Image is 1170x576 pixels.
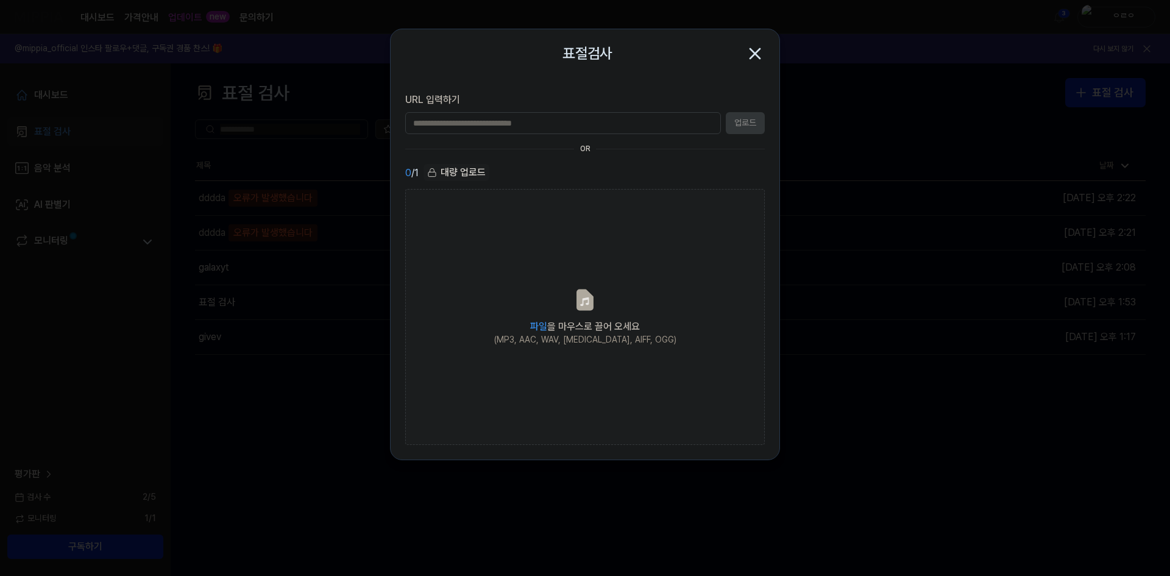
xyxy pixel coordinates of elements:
span: 을 마우스로 끌어 오세요 [530,321,640,332]
span: 0 [405,166,411,180]
h2: 표절검사 [562,42,612,65]
div: / 1 [405,164,419,182]
div: OR [580,144,590,154]
div: (MP3, AAC, WAV, [MEDICAL_DATA], AIFF, OGG) [494,334,676,346]
span: 파일 [530,321,547,332]
div: 대량 업로드 [424,164,489,181]
label: URL 입력하기 [405,93,765,107]
button: 대량 업로드 [424,164,489,182]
